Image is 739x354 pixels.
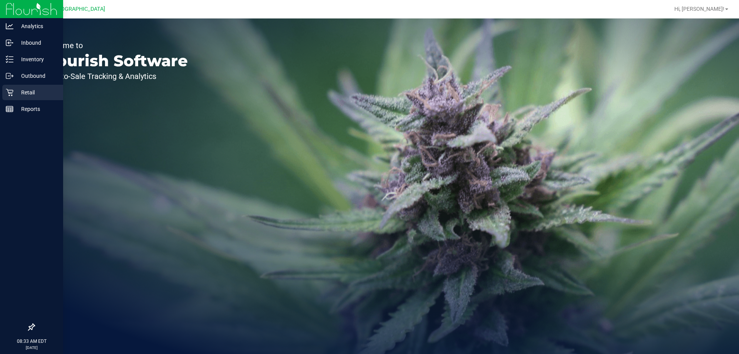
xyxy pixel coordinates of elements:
[6,22,13,30] inline-svg: Analytics
[42,53,188,69] p: Flourish Software
[13,88,60,97] p: Retail
[13,22,60,31] p: Analytics
[13,104,60,114] p: Reports
[6,55,13,63] inline-svg: Inventory
[6,105,13,113] inline-svg: Reports
[3,345,60,351] p: [DATE]
[42,72,188,80] p: Seed-to-Sale Tracking & Analytics
[3,338,60,345] p: 08:33 AM EDT
[13,71,60,81] p: Outbound
[6,72,13,80] inline-svg: Outbound
[6,89,13,96] inline-svg: Retail
[42,42,188,49] p: Welcome to
[13,55,60,64] p: Inventory
[13,38,60,47] p: Inbound
[674,6,724,12] span: Hi, [PERSON_NAME]!
[52,6,105,12] span: [GEOGRAPHIC_DATA]
[6,39,13,47] inline-svg: Inbound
